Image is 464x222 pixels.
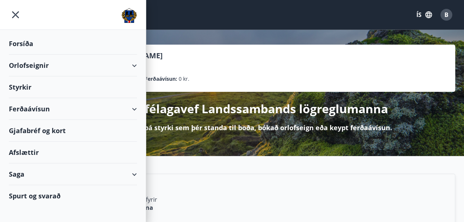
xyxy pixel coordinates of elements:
[9,33,137,55] div: Forsíða
[9,120,137,142] div: Gjafabréf og kort
[121,8,137,23] img: union_logo
[9,76,137,98] div: Styrkir
[9,98,137,120] div: Ferðaávísun
[76,101,388,117] p: Velkomin á félagavef Landssambands lögreglumanna
[72,123,392,132] p: Hér getur þú sótt um þá styrki sem þér standa til boða, bókað orlofseign eða keypt ferðaávísun.
[412,8,436,21] button: ÍS
[9,8,22,21] button: menu
[9,163,137,185] div: Saga
[444,11,448,19] span: B
[179,75,189,83] span: 0 kr.
[9,142,137,163] div: Afslættir
[437,6,455,24] button: B
[145,75,177,83] p: Ferðaávísun :
[9,55,137,76] div: Orlofseignir
[9,185,137,207] div: Spurt og svarað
